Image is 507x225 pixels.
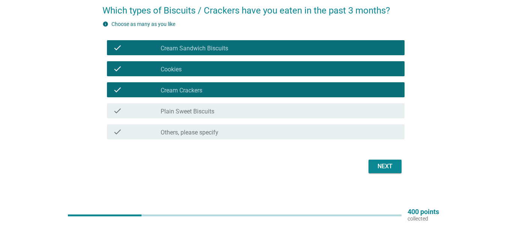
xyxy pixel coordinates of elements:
[102,21,108,27] i: info
[113,43,122,52] i: check
[113,106,122,115] i: check
[111,21,175,27] label: Choose as many as you like
[375,162,396,171] div: Next
[408,208,439,215] p: 400 points
[369,160,402,173] button: Next
[113,64,122,73] i: check
[161,87,202,94] label: Cream Crackers
[161,129,218,136] label: Others, please specify
[408,215,439,222] p: collected
[113,127,122,136] i: check
[161,108,214,115] label: Plain Sweet Biscuits
[161,45,228,52] label: Cream Sandwich Biscuits
[161,66,182,73] label: Cookies
[113,85,122,94] i: check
